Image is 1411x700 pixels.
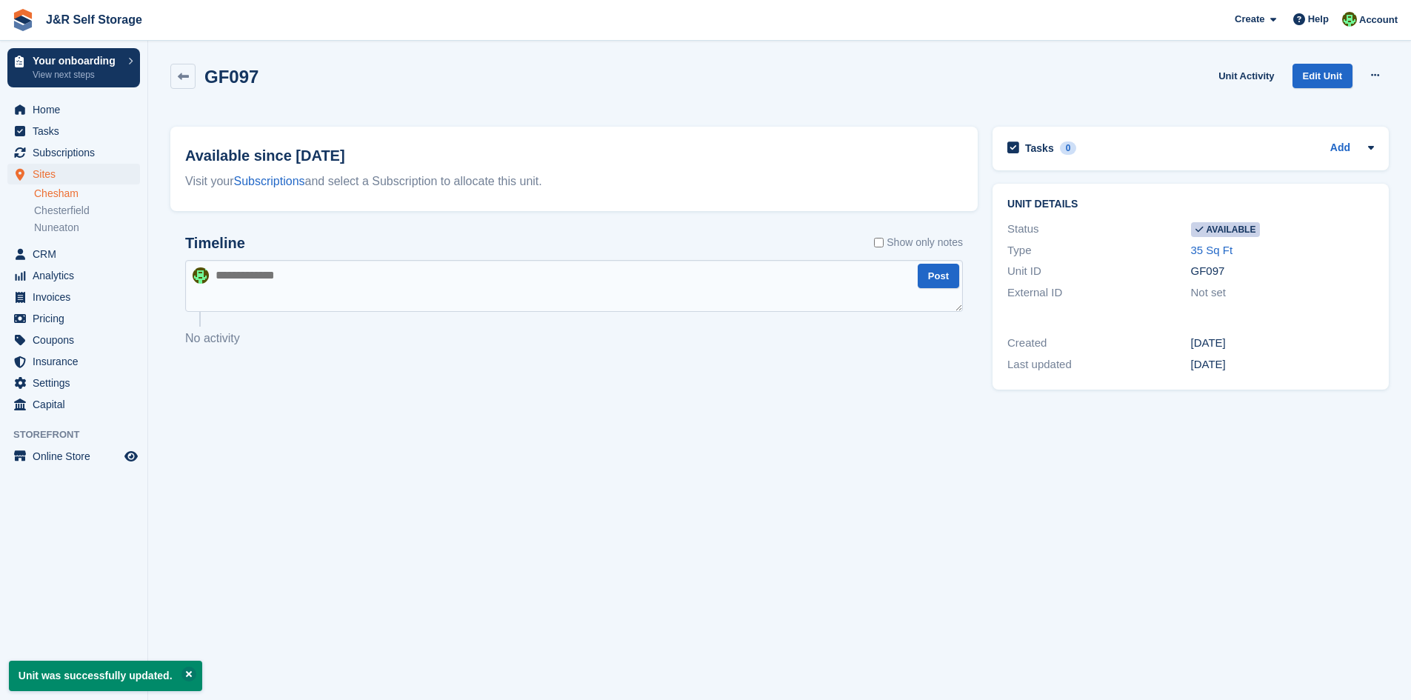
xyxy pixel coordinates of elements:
[1330,140,1350,157] a: Add
[1007,199,1374,210] h2: Unit details
[7,330,140,350] a: menu
[1191,222,1261,237] span: Available
[33,287,121,307] span: Invoices
[1212,64,1280,88] a: Unit Activity
[234,175,305,187] a: Subscriptions
[1292,64,1352,88] a: Edit Unit
[7,308,140,329] a: menu
[185,173,963,190] div: Visit your and select a Subscription to allocate this unit.
[185,235,245,252] h2: Timeline
[40,7,148,32] a: J&R Self Storage
[33,121,121,141] span: Tasks
[1191,263,1374,280] div: GF097
[185,144,963,167] h2: Available since [DATE]
[7,142,140,163] a: menu
[33,265,121,286] span: Analytics
[1359,13,1398,27] span: Account
[33,56,121,66] p: Your onboarding
[33,394,121,415] span: Capital
[34,204,140,218] a: Chesterfield
[918,264,959,288] button: Post
[7,99,140,120] a: menu
[1007,263,1190,280] div: Unit ID
[193,267,209,284] img: Steve Pollicott
[7,373,140,393] a: menu
[7,164,140,184] a: menu
[7,287,140,307] a: menu
[1191,335,1374,352] div: [DATE]
[33,373,121,393] span: Settings
[33,330,121,350] span: Coupons
[1191,356,1374,373] div: [DATE]
[34,221,140,235] a: Nuneaton
[122,447,140,465] a: Preview store
[1025,141,1054,155] h2: Tasks
[7,265,140,286] a: menu
[1191,284,1374,301] div: Not set
[874,235,884,250] input: Show only notes
[1007,221,1190,238] div: Status
[1308,12,1329,27] span: Help
[1342,12,1357,27] img: Steve Pollicott
[185,330,963,347] p: No activity
[33,68,121,81] p: View next steps
[1060,141,1077,155] div: 0
[204,67,258,87] h2: GF097
[1235,12,1264,27] span: Create
[1007,284,1190,301] div: External ID
[33,351,121,372] span: Insurance
[33,99,121,120] span: Home
[33,142,121,163] span: Subscriptions
[7,394,140,415] a: menu
[7,446,140,467] a: menu
[33,164,121,184] span: Sites
[1007,356,1190,373] div: Last updated
[13,427,147,442] span: Storefront
[1191,244,1233,256] a: 35 Sq Ft
[7,121,140,141] a: menu
[33,446,121,467] span: Online Store
[7,244,140,264] a: menu
[34,187,140,201] a: Chesham
[1007,242,1190,259] div: Type
[33,244,121,264] span: CRM
[1007,335,1190,352] div: Created
[7,48,140,87] a: Your onboarding View next steps
[33,308,121,329] span: Pricing
[874,235,963,250] label: Show only notes
[9,661,202,691] p: Unit was successfully updated.
[7,351,140,372] a: menu
[12,9,34,31] img: stora-icon-8386f47178a22dfd0bd8f6a31ec36ba5ce8667c1dd55bd0f319d3a0aa187defe.svg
